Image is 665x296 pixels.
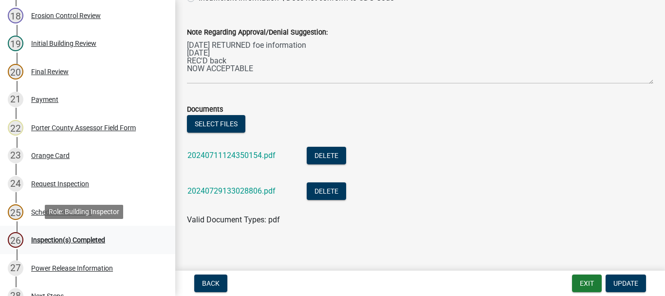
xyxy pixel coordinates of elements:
button: Back [194,275,227,292]
label: Documents [187,106,223,113]
span: Back [202,279,220,287]
a: 20240729133028806.pdf [187,186,276,196]
wm-modal-confirm: Delete Document [307,187,346,197]
div: Initial Building Review [31,40,96,47]
div: Schedule Inspection [31,209,92,216]
button: Select files [187,115,245,133]
span: Valid Document Types: pdf [187,215,280,224]
div: 26 [8,232,23,248]
div: Porter County Assessor Field Form [31,124,136,131]
div: 23 [8,148,23,163]
a: 20240711124350154.pdf [187,151,276,160]
div: Power Release Information [31,265,113,272]
button: Delete [307,147,346,164]
div: Role: Building Inspector [45,205,123,219]
div: 24 [8,176,23,192]
div: 18 [8,8,23,23]
div: 19 [8,36,23,51]
div: 20 [8,64,23,79]
div: 27 [8,260,23,276]
wm-modal-confirm: Delete Document [307,152,346,161]
div: 22 [8,120,23,136]
label: Note Regarding Approval/Denial Suggestion: [187,29,328,36]
div: Inspection(s) Completed [31,237,105,243]
div: Final Review [31,68,69,75]
button: Update [606,275,646,292]
button: Exit [572,275,602,292]
div: 21 [8,92,23,107]
div: 25 [8,204,23,220]
div: Request Inspection [31,180,89,187]
div: Payment [31,96,58,103]
button: Delete [307,182,346,200]
div: Orange Card [31,152,70,159]
div: Erosion Control Review [31,12,101,19]
span: Update [613,279,638,287]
